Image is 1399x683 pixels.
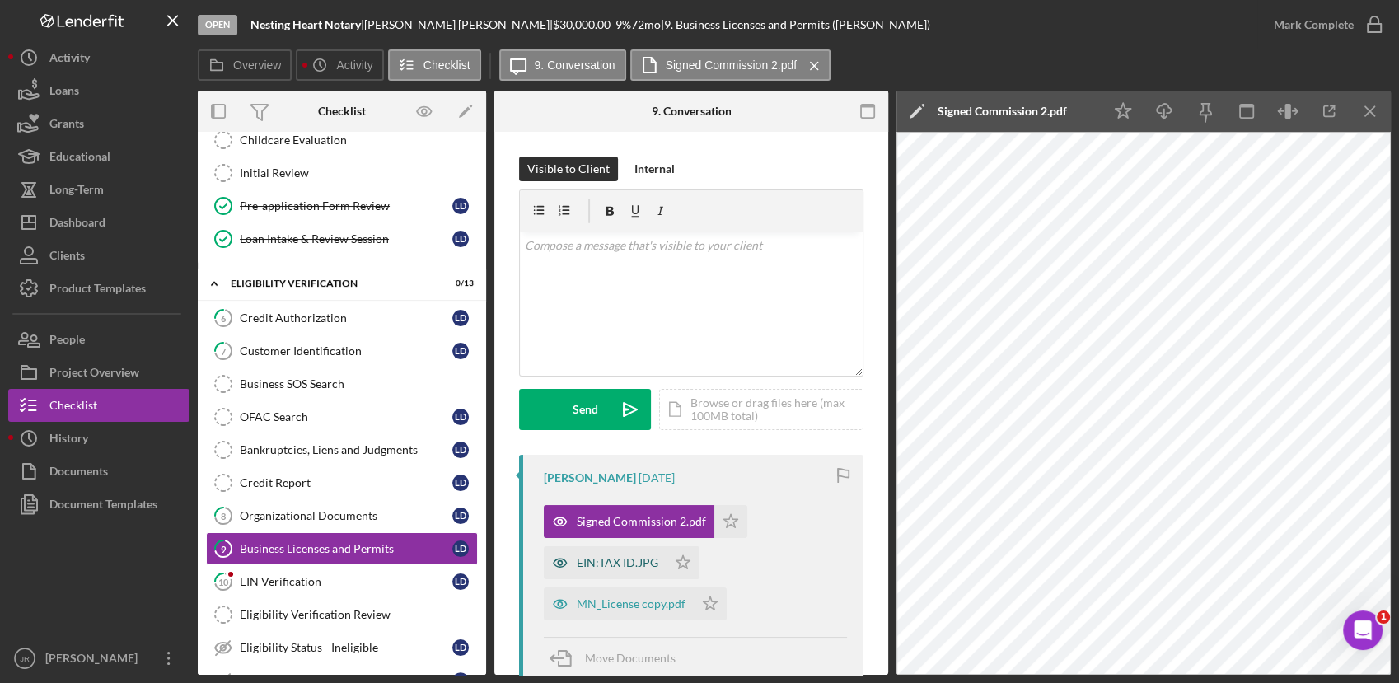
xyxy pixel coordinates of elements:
[206,532,478,565] a: 9Business Licenses and PermitsLD
[1257,8,1391,41] button: Mark Complete
[452,231,469,247] div: L D
[49,455,108,492] div: Documents
[8,74,189,107] button: Loans
[8,356,189,389] button: Project Overview
[544,587,727,620] button: MN_License copy.pdf
[206,157,478,189] a: Initial Review
[49,173,104,210] div: Long-Term
[240,199,452,213] div: Pre-application Form Review
[49,356,139,393] div: Project Overview
[240,133,477,147] div: Childcare Evaluation
[240,232,452,246] div: Loan Intake & Review Session
[577,515,706,528] div: Signed Commission 2.pdf
[206,222,478,255] a: Loan Intake & Review SessionLD
[221,510,226,521] tspan: 8
[8,389,189,422] a: Checklist
[452,639,469,656] div: L D
[8,488,189,521] button: Document Templates
[240,608,477,621] div: Eligibility Verification Review
[1377,610,1390,624] span: 1
[452,310,469,326] div: L D
[49,74,79,111] div: Loans
[8,455,189,488] button: Documents
[206,400,478,433] a: OFAC SearchLD
[651,105,731,118] div: 9. Conversation
[585,651,676,665] span: Move Documents
[8,642,189,675] button: JR[PERSON_NAME]
[240,344,452,358] div: Customer Identification
[938,105,1067,118] div: Signed Commission 2.pdf
[49,140,110,177] div: Educational
[206,499,478,532] a: 8Organizational DocumentsLD
[20,654,30,663] text: JR
[364,18,553,31] div: [PERSON_NAME] [PERSON_NAME] |
[444,278,474,288] div: 0 / 13
[240,410,452,423] div: OFAC Search
[49,488,157,525] div: Document Templates
[8,422,189,455] button: History
[231,278,433,288] div: Eligibility Verification
[206,598,478,631] a: Eligibility Verification Review
[661,18,930,31] div: | 9. Business Licenses and Permits ([PERSON_NAME])
[240,641,452,654] div: Eligibility Status - Ineligible
[452,343,469,359] div: L D
[206,367,478,400] a: Business SOS Search
[666,58,798,72] label: Signed Commission 2.pdf
[639,471,675,484] time: 2025-08-18 23:36
[198,49,292,81] button: Overview
[452,508,469,524] div: L D
[250,18,364,31] div: |
[634,157,675,181] div: Internal
[573,389,598,430] div: Send
[8,272,189,305] button: Product Templates
[240,509,452,522] div: Organizational Documents
[535,58,615,72] label: 9. Conversation
[240,476,452,489] div: Credit Report
[8,173,189,206] button: Long-Term
[544,505,747,538] button: Signed Commission 2.pdf
[240,311,452,325] div: Credit Authorization
[8,140,189,173] button: Educational
[221,345,227,356] tspan: 7
[206,466,478,499] a: Credit ReportLD
[240,542,452,555] div: Business Licenses and Permits
[8,206,189,239] button: Dashboard
[544,638,692,679] button: Move Documents
[49,206,105,243] div: Dashboard
[452,573,469,590] div: L D
[452,198,469,214] div: L D
[221,312,227,323] tspan: 6
[296,49,383,81] button: Activity
[206,433,478,466] a: Bankruptcies, Liens and JudgmentsLD
[206,631,478,664] a: Eligibility Status - IneligibleLD
[519,157,618,181] button: Visible to Client
[388,49,481,81] button: Checklist
[577,597,685,610] div: MN_License copy.pdf
[452,442,469,458] div: L D
[519,389,651,430] button: Send
[8,107,189,140] button: Grants
[8,41,189,74] button: Activity
[240,575,452,588] div: EIN Verification
[41,642,148,679] div: [PERSON_NAME]
[206,302,478,334] a: 6Credit AuthorizationLD
[240,443,452,456] div: Bankruptcies, Liens and Judgments
[8,323,189,356] button: People
[233,58,281,72] label: Overview
[206,334,478,367] a: 7Customer IdentificationLD
[8,239,189,272] button: Clients
[206,189,478,222] a: Pre-application Form ReviewLD
[1343,610,1383,650] iframe: Intercom live chat
[631,18,661,31] div: 72 mo
[49,422,88,459] div: History
[49,107,84,144] div: Grants
[452,475,469,491] div: L D
[49,41,90,78] div: Activity
[452,540,469,557] div: L D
